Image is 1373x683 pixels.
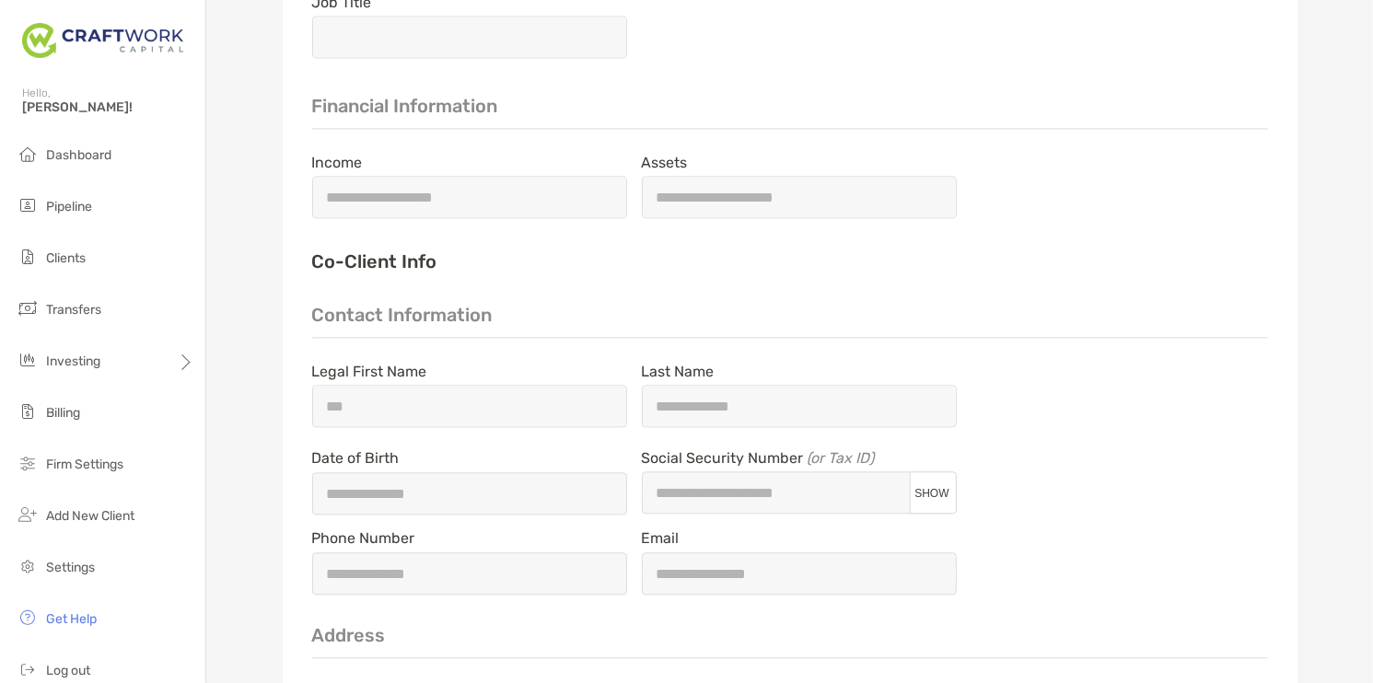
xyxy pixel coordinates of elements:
[46,663,90,678] span: Log out
[642,364,715,379] label: Last Name
[909,485,956,501] button: Social Security Number (or Tax ID)
[46,353,100,369] span: Investing
[643,566,956,582] input: Email
[312,529,627,547] span: Phone Number
[17,143,39,165] img: dashboard icon
[312,95,1268,129] p: Financial Information
[22,99,194,115] span: [PERSON_NAME]!
[313,486,626,502] input: Date of Birth
[46,147,111,163] span: Dashboard
[17,504,39,526] img: add_new_client icon
[312,249,1268,274] h5: Co-Client Info
[17,246,39,268] img: clients icon
[22,7,183,74] img: Zoe Logo
[642,449,957,467] span: Social Security Number
[17,452,39,474] img: firm-settings icon
[17,349,39,371] img: investing icon
[642,155,688,170] label: Assets
[17,555,39,577] img: settings icon
[312,449,627,467] span: Date of Birth
[312,155,363,170] label: Income
[312,624,1268,658] p: Address
[312,304,1268,338] p: Contact Information
[643,485,909,501] input: Social Security Number (or Tax ID)SHOW
[46,457,123,472] span: Firm Settings
[46,508,134,524] span: Add New Client
[313,566,626,582] input: Phone Number
[46,560,95,575] span: Settings
[46,302,101,318] span: Transfers
[642,529,957,547] span: Email
[17,194,39,216] img: pipeline icon
[808,449,875,467] i: (or Tax ID)
[312,364,427,379] label: Legal First Name
[17,658,39,680] img: logout icon
[17,400,39,423] img: billing icon
[46,250,86,266] span: Clients
[17,297,39,319] img: transfers icon
[46,199,92,214] span: Pipeline
[17,607,39,629] img: get-help icon
[914,487,948,500] span: SHOW
[46,405,80,421] span: Billing
[46,611,97,627] span: Get Help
